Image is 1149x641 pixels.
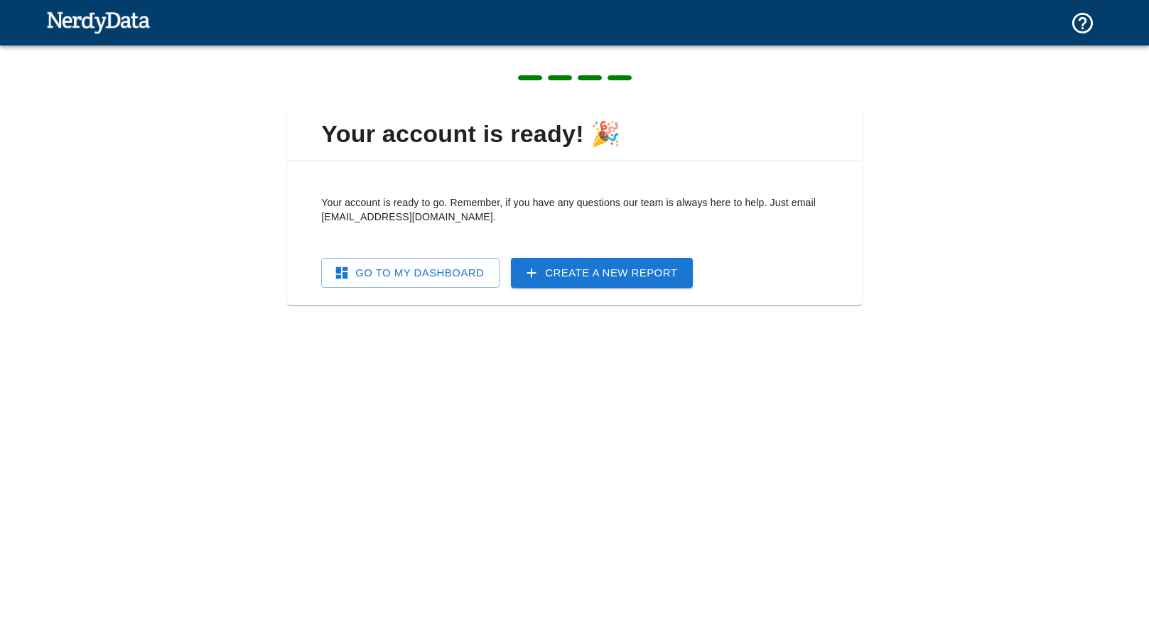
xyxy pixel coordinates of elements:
[298,119,851,149] span: Your account is ready! 🎉
[321,258,500,288] a: Go To My Dashboard
[321,195,828,224] p: Your account is ready to go. Remember, if you have any questions our team is always here to help....
[1062,2,1104,44] button: Support and Documentation
[511,258,693,288] a: Create a New Report
[46,8,151,36] img: NerdyData.com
